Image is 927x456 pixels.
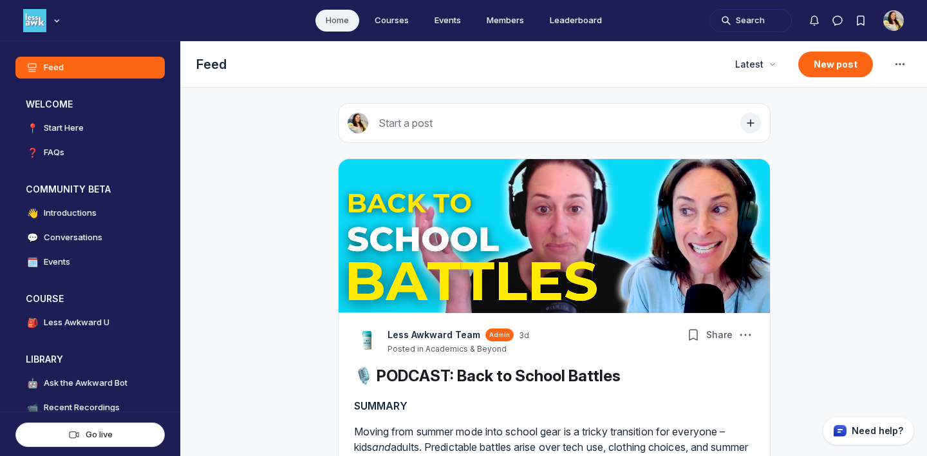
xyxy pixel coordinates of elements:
button: Posted in Academics & Beyond [388,344,507,354]
p: Need help? [852,424,903,437]
button: Start a post [338,103,771,143]
a: 🗓️Events [15,251,165,273]
button: Feed settings [888,53,912,76]
a: 🎒Less Awkward U [15,312,165,334]
h1: Feed [196,55,717,73]
h4: Introductions [44,207,97,220]
h3: LIBRARY [26,353,63,366]
span: Admin [489,330,510,339]
button: Share [704,326,735,344]
a: ❓FAQs [15,142,165,164]
img: post cover image [339,159,770,313]
a: 💬Conversations [15,227,165,249]
strong: SUMMARY [354,399,408,412]
h4: Start Here [44,122,84,135]
span: Start a post [379,117,433,129]
button: Circle support widget [823,417,914,445]
h4: FAQs [44,146,64,159]
a: Feed [15,57,165,79]
h3: COURSE [26,292,64,305]
img: Less Awkward Hub logo [23,9,46,32]
span: Latest [735,58,763,71]
button: Post actions [736,326,754,344]
svg: Feed settings [892,57,908,72]
span: 👋 [26,207,39,220]
em: and [372,441,391,453]
a: Members [476,10,534,32]
a: Home [315,10,359,32]
button: Notifications [803,9,826,32]
button: Less Awkward Hub logo [23,8,63,33]
div: Go live [26,428,154,441]
button: Latest [727,53,783,76]
h4: Events [44,256,70,269]
span: 🎒 [26,316,39,329]
button: LIBRARYCollapse space [15,349,165,370]
a: 📹Recent Recordings [15,397,165,419]
span: 💬 [26,231,39,244]
button: Bookmarks [684,326,702,344]
h4: Conversations [44,231,102,244]
button: COMMUNITY BETACollapse space [15,179,165,200]
span: 🗓️ [26,256,39,269]
a: 👋Introductions [15,202,165,224]
span: 🤖 [26,377,39,390]
a: 📍Start Here [15,117,165,139]
a: 🤖Ask the Awkward Bot [15,372,165,394]
span: ❓ [26,146,39,159]
h4: Recent Recordings [44,401,120,414]
header: Page Header [181,41,927,88]
h3: WELCOME [26,98,73,111]
a: Courses [364,10,419,32]
button: New post [798,52,873,77]
button: Bookmarks [849,9,872,32]
button: User menu options [883,10,904,31]
button: View Less Awkward Team profileAdmin3dPosted in Academics & Beyond [388,328,529,354]
span: 📹 [26,401,39,414]
a: Leaderboard [539,10,612,32]
span: 📍 [26,122,39,135]
button: Direct messages [826,9,849,32]
button: WELCOMECollapse space [15,94,165,115]
h3: COMMUNITY BETA [26,183,111,196]
button: Search [709,9,792,32]
h4: Less Awkward U [44,316,109,329]
a: View Less Awkward Team profile [388,328,480,341]
button: COURSECollapse space [15,289,165,309]
a: View Less Awkward Team profile [354,328,380,354]
a: 3d [519,330,529,341]
a: Events [424,10,471,32]
h4: Ask the Awkward Bot [44,377,127,390]
a: 🎙️ PODCAST: Back to School Battles [354,366,621,385]
span: Share [706,328,733,341]
h4: Feed [44,61,64,74]
button: Go live [15,423,165,447]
